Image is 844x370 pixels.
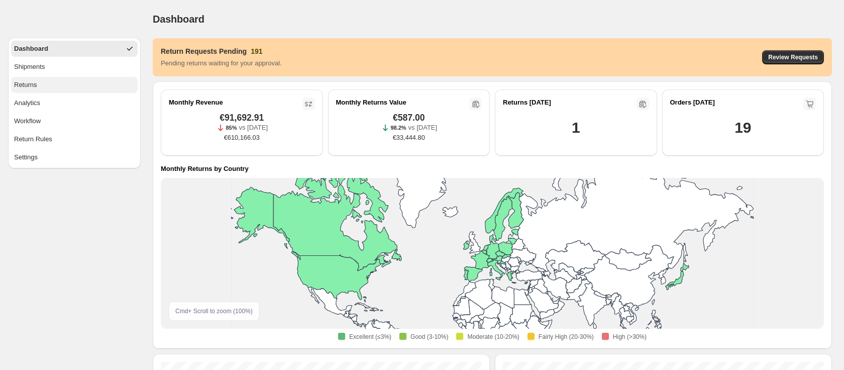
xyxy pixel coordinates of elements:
span: €587.00 [393,113,425,123]
h2: Monthly Revenue [169,98,223,108]
h1: 19 [734,118,751,138]
button: Settings [11,149,138,165]
span: 98.2% [390,125,406,131]
span: Moderate (10-20%) [467,333,519,341]
div: Cmd + Scroll to zoom ( 100 %) [169,302,259,321]
span: Analytics [14,98,40,108]
h2: Returns [DATE] [503,98,551,108]
span: Workflow [14,116,41,126]
h3: Return Requests Pending [161,46,247,56]
span: Excellent (≤3%) [349,333,391,341]
span: Return Rules [14,134,52,144]
span: Shipments [14,62,45,72]
button: Dashboard [11,41,138,57]
span: Review Requests [768,53,818,61]
span: Good (3-10%) [410,333,448,341]
span: Settings [14,152,38,162]
button: Return Rules [11,131,138,147]
p: vs [DATE] [239,123,268,133]
h4: Monthly Returns by Country [161,164,249,174]
span: Dashboard [14,44,48,54]
button: Analytics [11,95,138,111]
button: Review Requests [762,50,824,64]
button: Returns [11,77,138,93]
span: Fairly High (20-30%) [539,333,594,341]
h2: Orders [DATE] [670,98,715,108]
span: €33,444.80 [393,133,425,143]
button: Workflow [11,113,138,129]
span: High (>30%) [613,333,647,341]
p: Pending returns waiting for your approval. [161,58,282,68]
span: 85% [226,125,237,131]
h2: Monthly Returns Value [336,98,406,108]
span: Returns [14,80,37,90]
h3: 191 [251,46,262,56]
h1: 1 [572,118,580,138]
span: Dashboard [153,14,204,25]
span: €610,166.03 [224,133,260,143]
span: €91,692.91 [220,113,264,123]
button: Shipments [11,59,138,75]
p: vs [DATE] [408,123,438,133]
